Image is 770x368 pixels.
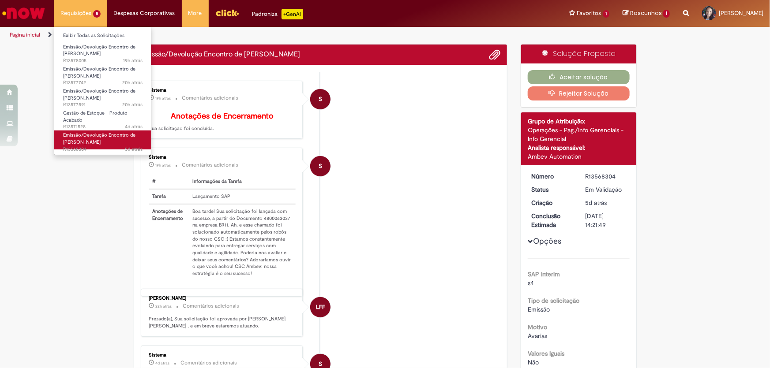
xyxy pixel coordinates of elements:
[525,212,579,229] dt: Conclusão Estimada
[156,361,170,366] span: 4d atrás
[149,112,296,132] p: Sua solicitação foi concluída.
[149,189,189,204] th: Tarefa
[63,132,135,145] span: Emissão/Devolução Encontro de [PERSON_NAME]
[123,57,143,64] time: 29/09/2025 16:03:41
[189,175,296,189] th: Informações da Tarefa
[54,31,151,41] a: Exibir Todas as Solicitações
[215,6,239,19] img: click_logo_yellow_360x200.png
[528,297,579,305] b: Tipo de solicitação
[189,189,296,204] td: Lançamento SAP
[189,204,296,281] td: Boa tarde! Sua solicitação foi lançada com sucesso, a partir do Documento 4800063037 na empresa B...
[528,152,630,161] div: Ambev Automation
[528,305,550,313] span: Emissão
[54,130,151,149] a: Aberto R13568304 : Emissão/Devolução Encontro de Contas Fornecedor
[528,358,539,366] span: Não
[122,79,143,86] span: 20h atrás
[63,66,135,79] span: Emissão/Devolução Encontro de [PERSON_NAME]
[63,101,143,108] span: R13577591
[489,49,500,60] button: Adicionar anexos
[316,297,325,318] span: LFF
[54,42,151,61] a: Aberto R13578005 : Emissão/Devolução Encontro de Contas Fornecedor
[319,89,322,110] span: S
[54,86,151,105] a: Aberto R13577591 : Emissão/Devolução Encontro de Contas Fornecedor
[719,9,763,17] span: [PERSON_NAME]
[182,94,239,102] small: Comentários adicionais
[586,185,627,194] div: Em Validação
[528,332,547,340] span: Avarias
[156,96,171,101] span: 19h atrás
[63,110,128,123] span: Gestão de Estoque – Produto Acabado
[10,31,40,38] a: Página inicial
[525,185,579,194] dt: Status
[528,70,630,84] button: Aceitar solução
[114,9,175,18] span: Despesas Corporativas
[149,353,296,358] div: Sistema
[525,172,579,181] dt: Número
[319,156,322,177] span: S
[156,163,171,168] time: 29/09/2025 15:43:47
[310,297,331,317] div: Lucas Foitsik Franco
[149,155,296,160] div: Sistema
[125,146,143,152] time: 25/09/2025 17:39:19
[156,163,171,168] span: 19h atrás
[125,123,143,130] span: 4d atrás
[171,111,274,121] b: Anotações de Encerramento
[528,279,534,287] span: s4
[1,4,46,22] img: ServiceNow
[63,88,135,101] span: Emissão/Devolução Encontro de [PERSON_NAME]
[528,143,630,152] div: Analista responsável:
[156,304,172,309] span: 22h atrás
[528,349,564,357] b: Valores Iguais
[282,9,303,19] p: +GenAi
[310,89,331,109] div: System
[156,96,171,101] time: 29/09/2025 15:43:49
[54,64,151,83] a: Aberto R13577742 : Emissão/Devolução Encontro de Contas Fornecedor
[149,204,189,281] th: Anotações de Encerramento
[123,57,143,64] span: 19h atrás
[125,123,143,130] time: 26/09/2025 16:18:38
[54,108,151,127] a: Aberto R13571528 : Gestão de Estoque – Produto Acabado
[586,199,607,207] time: 25/09/2025 17:39:14
[122,79,143,86] time: 29/09/2025 15:28:48
[521,45,636,63] div: Solução Proposta
[54,26,151,155] ul: Requisições
[149,296,296,301] div: [PERSON_NAME]
[125,146,143,152] span: 5d atrás
[603,10,610,18] span: 1
[528,117,630,126] div: Grupo de Atribuição:
[63,57,143,64] span: R13578005
[181,359,237,367] small: Comentários adicionais
[60,9,91,18] span: Requisições
[63,44,135,57] span: Emissão/Devolução Encontro de [PERSON_NAME]
[122,101,143,108] time: 29/09/2025 15:10:47
[528,270,560,278] b: SAP Interim
[156,361,170,366] time: 26/09/2025 15:23:32
[586,212,627,229] div: [DATE] 14:21:49
[93,10,101,18] span: 5
[586,172,627,181] div: R13568304
[141,51,300,59] h2: Emissão/Devolução Encontro de Contas Fornecedor Histórico de tíquete
[252,9,303,19] div: Padroniza
[586,199,607,207] span: 5d atrás
[577,9,601,18] span: Favoritos
[156,304,172,309] time: 29/09/2025 13:05:48
[63,123,143,130] span: R13571528
[310,156,331,176] div: System
[149,175,189,189] th: #
[7,27,507,43] ul: Trilhas de página
[630,9,662,17] span: Rascunhos
[586,198,627,207] div: 25/09/2025 17:39:14
[182,161,239,169] small: Comentários adicionais
[122,101,143,108] span: 20h atrás
[183,302,240,310] small: Comentários adicionais
[149,88,296,93] div: Sistema
[149,316,296,329] p: Prezado(a), Sua solicitação foi aprovada por [PERSON_NAME] [PERSON_NAME] , e em breve estaremos a...
[63,79,143,86] span: R13577742
[188,9,202,18] span: More
[528,323,547,331] b: Motivo
[623,9,670,18] a: Rascunhos
[63,146,143,153] span: R13568304
[663,10,670,18] span: 1
[528,126,630,143] div: Operações - Pag./Info Gerenciais - Info Gerencial
[525,198,579,207] dt: Criação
